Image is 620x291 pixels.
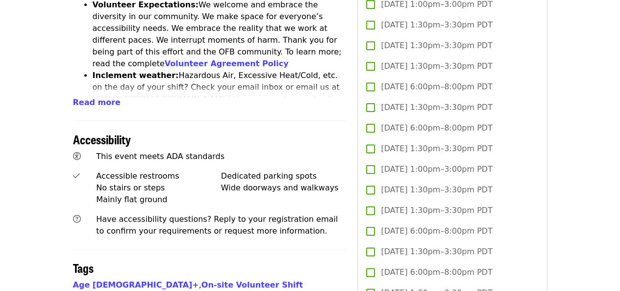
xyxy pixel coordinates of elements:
i: universal-access icon [73,152,81,161]
div: Mainly flat ground [96,194,221,206]
div: Wide doorways and walkways [221,182,346,194]
div: Accessible restrooms [96,170,221,182]
span: [DATE] 1:30pm–3:30pm PDT [381,184,492,196]
i: question-circle icon [73,214,81,224]
button: Read more [73,97,121,108]
div: Dedicated parking spots [221,170,346,182]
span: [DATE] 1:00pm–3:00pm PDT [381,163,492,175]
i: check icon [73,171,80,181]
span: [DATE] 6:00pm–8:00pm PDT [381,266,492,278]
strong: Inclement weather: [93,71,179,80]
span: [DATE] 1:30pm–3:30pm PDT [381,102,492,113]
span: [DATE] 6:00pm–8:00pm PDT [381,122,492,134]
span: Tags [73,259,94,276]
span: [DATE] 1:30pm–3:30pm PDT [381,205,492,216]
span: [DATE] 1:30pm–3:30pm PDT [381,143,492,155]
span: [DATE] 6:00pm–8:00pm PDT [381,81,492,93]
a: Volunteer Agreement Policy [165,59,289,68]
span: Have accessibility questions? Reply to your registration email to confirm your requirements or re... [96,214,338,236]
span: [DATE] 1:30pm–3:30pm PDT [381,246,492,258]
span: Read more [73,98,121,107]
a: Age [DEMOGRAPHIC_DATA]+ [73,280,199,290]
span: [DATE] 1:30pm–3:30pm PDT [381,19,492,31]
a: On-site Volunteer Shift [201,280,303,290]
span: Accessibility [73,131,131,148]
span: This event meets ADA standards [96,152,224,161]
span: [DATE] 1:30pm–3:30pm PDT [381,40,492,52]
span: [DATE] 1:30pm–3:30pm PDT [381,60,492,72]
div: No stairs or steps [96,182,221,194]
span: [DATE] 6:00pm–8:00pm PDT [381,225,492,237]
li: Hazardous Air, Excessive Heat/Cold, etc. on the day of your shift? Check your email inbox or emai... [93,70,346,129]
span: , [73,280,201,290]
